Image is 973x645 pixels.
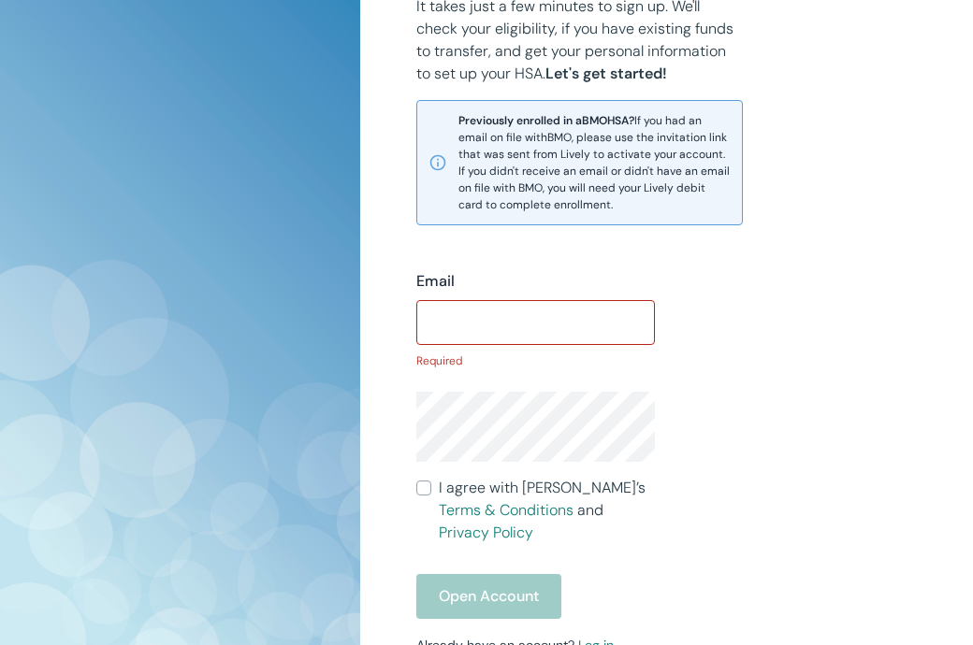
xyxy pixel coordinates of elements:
[458,113,634,128] strong: Previously enrolled in a BMO HSA?
[439,500,574,520] a: Terms & Conditions
[439,523,533,542] a: Privacy Policy
[458,112,731,213] span: If you had an email on file with BMO , please use the invitation link that was sent from Lively t...
[416,270,455,293] label: Email
[439,477,656,544] span: I agree with [PERSON_NAME]’s and
[545,64,667,83] strong: Let's get started!
[416,352,656,369] p: Required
